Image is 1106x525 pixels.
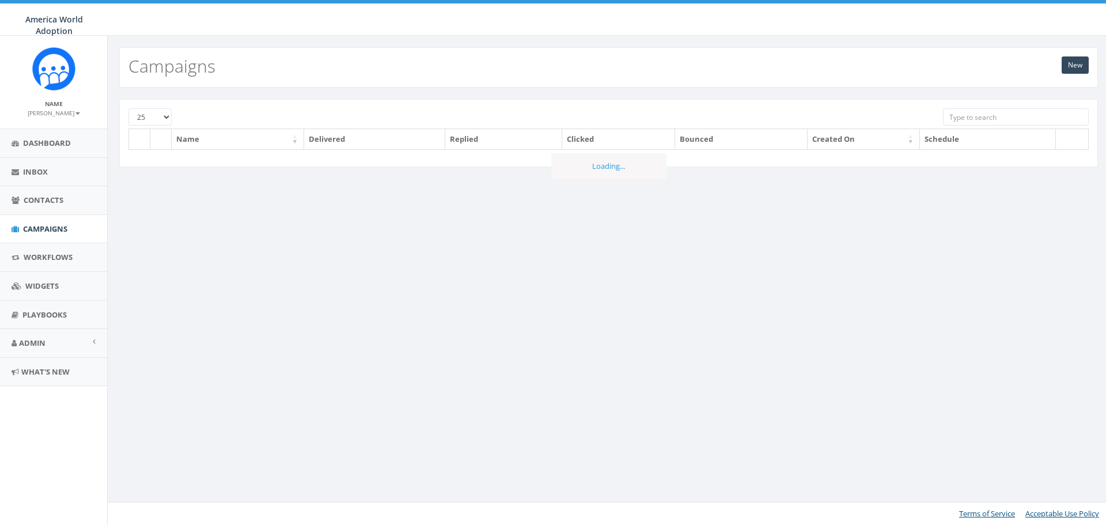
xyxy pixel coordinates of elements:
[19,338,46,348] span: Admin
[562,129,675,149] th: Clicked
[25,14,83,36] span: America World Adoption
[28,107,80,118] a: [PERSON_NAME]
[22,309,67,320] span: Playbooks
[21,367,70,377] span: What's New
[28,109,80,117] small: [PERSON_NAME]
[24,252,73,262] span: Workflows
[943,108,1089,126] input: Type to search
[23,224,67,234] span: Campaigns
[25,281,59,291] span: Widgets
[23,138,71,148] span: Dashboard
[172,129,304,149] th: Name
[808,129,920,149] th: Created On
[304,129,445,149] th: Delivered
[1025,508,1099,519] a: Acceptable Use Policy
[24,195,63,205] span: Contacts
[959,508,1015,519] a: Terms of Service
[32,47,75,90] img: Rally_Corp_Icon.png
[128,56,215,75] h2: Campaigns
[45,100,63,108] small: Name
[551,153,666,179] div: Loading...
[920,129,1056,149] th: Schedule
[1062,56,1089,74] a: New
[675,129,808,149] th: Bounced
[445,129,562,149] th: Replied
[23,167,48,177] span: Inbox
